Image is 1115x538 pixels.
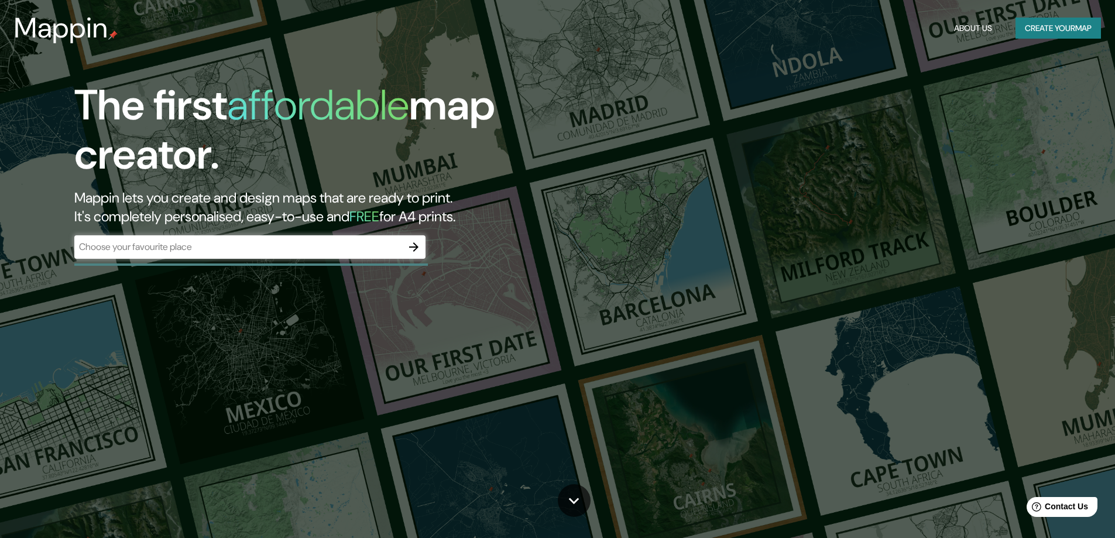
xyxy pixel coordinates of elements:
img: mappin-pin [108,30,118,40]
h2: Mappin lets you create and design maps that are ready to print. It's completely personalised, eas... [74,189,632,226]
h3: Mappin [14,12,108,44]
iframe: Help widget launcher [1011,492,1102,525]
button: Create yourmap [1015,18,1101,39]
input: Choose your favourite place [74,240,402,253]
button: About Us [949,18,997,39]
h5: FREE [349,207,379,225]
h1: affordable [227,78,409,132]
h1: The first map creator. [74,81,632,189]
